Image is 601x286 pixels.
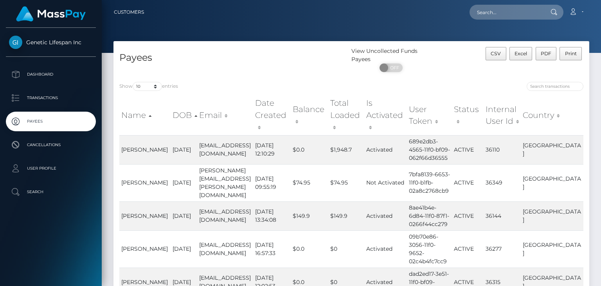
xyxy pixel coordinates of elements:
p: Transactions [9,92,93,104]
a: Transactions [6,88,96,108]
td: [DATE] 12:10:29 [253,135,291,164]
span: PDF [541,51,551,56]
a: Cancellations [6,135,96,155]
a: Search [6,182,96,202]
td: [DATE] [171,164,197,201]
td: [GEOGRAPHIC_DATA] [521,201,583,230]
td: [GEOGRAPHIC_DATA] [521,164,583,201]
p: User Profile [9,163,93,174]
div: View Uncollected Funds Payees [351,47,431,63]
input: Search transactions [527,82,583,91]
td: Activated [364,230,407,268]
td: [DATE] [171,135,197,164]
th: Total Loaded: activate to sort column ascending [328,95,364,135]
td: [PERSON_NAME] [119,135,171,164]
span: OFF [384,63,403,72]
label: Show entries [119,82,178,91]
span: Genetic LIfespan Inc [6,39,96,46]
td: $0 [328,230,364,268]
th: Name: activate to sort column ascending [119,95,171,135]
a: User Profile [6,159,96,178]
p: Cancellations [9,139,93,151]
span: Excel [515,51,527,56]
td: [DATE] [171,230,197,268]
a: Dashboard [6,65,96,84]
span: Print [565,51,577,56]
a: Payees [6,112,96,131]
input: Search... [470,5,543,20]
button: CSV [486,47,506,60]
td: [PERSON_NAME] [119,201,171,230]
td: [PERSON_NAME] [119,164,171,201]
td: Activated [364,135,407,164]
td: ACTIVE [452,201,484,230]
th: Status: activate to sort column ascending [452,95,484,135]
th: Balance: activate to sort column ascending [291,95,329,135]
td: 36349 [484,164,521,201]
button: PDF [536,47,557,60]
td: [PERSON_NAME][EMAIL_ADDRESS][PERSON_NAME][DOMAIN_NAME] [197,164,253,201]
td: 8ae41b4e-6d84-11f0-87f1-0266f44cc279 [407,201,452,230]
td: [EMAIL_ADDRESS][DOMAIN_NAME] [197,201,253,230]
td: $1,948.7 [328,135,364,164]
td: 36277 [484,230,521,268]
td: [DATE] 13:34:08 [253,201,291,230]
td: [GEOGRAPHIC_DATA] [521,135,583,164]
td: $149.9 [291,201,329,230]
td: 36144 [484,201,521,230]
p: Dashboard [9,69,93,80]
td: ACTIVE [452,230,484,268]
th: Country: activate to sort column ascending [521,95,583,135]
td: [GEOGRAPHIC_DATA] [521,230,583,268]
p: Payees [9,116,93,127]
td: [EMAIL_ADDRESS][DOMAIN_NAME] [197,230,253,268]
td: 689e2db3-4565-11f0-bf09-062f66d36555 [407,135,452,164]
span: CSV [491,51,501,56]
h4: Payees [119,51,345,65]
td: 7bfa8139-6653-11f0-b1fb-02a8c2768cb9 [407,164,452,201]
select: Showentries [133,82,162,91]
img: Genetic LIfespan Inc [9,36,22,49]
td: Not Activated [364,164,407,201]
td: [DATE] 16:57:33 [253,230,291,268]
td: [PERSON_NAME] [119,230,171,268]
td: [DATE] [171,201,197,230]
td: 36110 [484,135,521,164]
th: Is Activated: activate to sort column ascending [364,95,407,135]
td: ACTIVE [452,135,484,164]
img: MassPay Logo [16,6,86,22]
button: Print [560,47,582,60]
td: $0.0 [291,135,329,164]
th: Date Created: activate to sort column ascending [253,95,291,135]
td: ACTIVE [452,164,484,201]
td: $149.9 [328,201,364,230]
th: Email: activate to sort column ascending [197,95,253,135]
th: User Token: activate to sort column ascending [407,95,452,135]
td: $74.95 [291,164,329,201]
p: Search [9,186,93,198]
td: [EMAIL_ADDRESS][DOMAIN_NAME] [197,135,253,164]
a: Customers [114,4,144,20]
td: $0.0 [291,230,329,268]
th: DOB: activate to sort column descending [171,95,197,135]
td: Activated [364,201,407,230]
td: 09b70e86-3056-11f0-9652-02c4b4fc7cc9 [407,230,452,268]
td: $74.95 [328,164,364,201]
td: [DATE] 09:55:19 [253,164,291,201]
th: Internal User Id: activate to sort column ascending [484,95,521,135]
button: Excel [509,47,533,60]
